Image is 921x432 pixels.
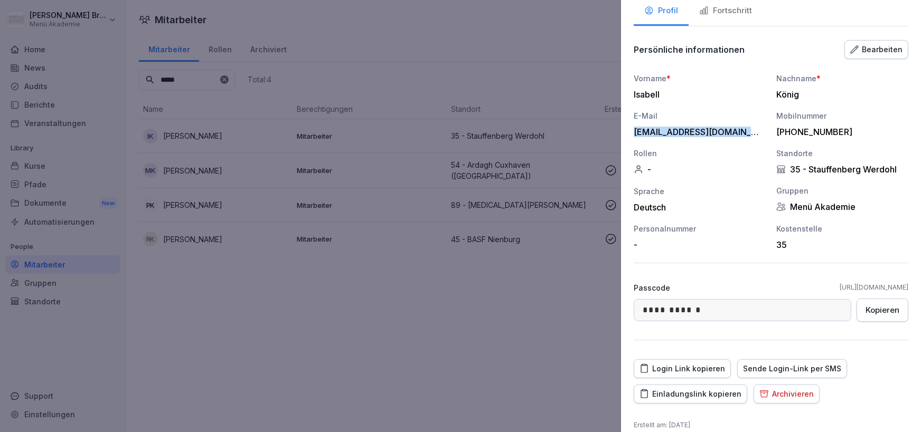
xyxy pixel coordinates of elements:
div: Sprache [634,186,766,197]
div: Gruppen [776,185,908,196]
p: Persönliche informationen [634,44,745,55]
button: Login Link kopieren [634,359,731,378]
div: Isabell [634,89,760,100]
button: Sende Login-Link per SMS [737,359,847,378]
button: Archivieren [754,385,820,404]
div: Kostenstelle [776,223,908,234]
div: Fortschritt [699,5,752,17]
div: Vorname [634,73,766,84]
button: Einladungslink kopieren [634,385,747,404]
div: Rollen [634,148,766,159]
p: Erstellt am : [DATE] [634,420,690,430]
div: - [634,239,760,250]
div: Archivieren [759,388,814,400]
div: Menü Akademie [776,201,908,212]
div: 35 - Stauffenberg Werdohl [776,164,908,175]
div: - [634,164,766,175]
div: Deutsch [634,202,766,213]
div: Bearbeiten [850,44,903,55]
a: [URL][DOMAIN_NAME] [840,283,908,292]
div: Profil [644,5,678,17]
div: Sende Login-Link per SMS [743,363,841,375]
div: [EMAIL_ADDRESS][DOMAIN_NAME] [634,127,760,137]
div: Login Link kopieren [640,363,725,375]
div: E-Mail [634,110,766,121]
div: Standorte [776,148,908,159]
div: 35 [776,239,903,250]
button: Kopieren [857,299,908,322]
button: Bearbeiten [844,40,908,59]
div: Kopieren [866,304,899,316]
div: Personalnummer [634,223,766,234]
div: Mobilnummer [776,110,908,121]
div: [PHONE_NUMBER] [776,127,903,137]
div: Nachname [776,73,908,84]
div: König [776,89,903,100]
p: Passcode [634,282,670,293]
div: Einladungslink kopieren [640,388,741,400]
